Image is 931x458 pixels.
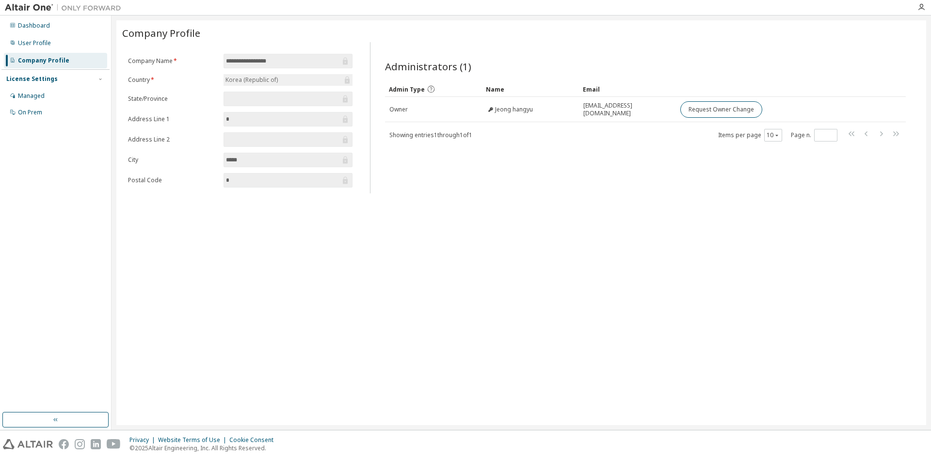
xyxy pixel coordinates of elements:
[129,436,158,444] div: Privacy
[18,39,51,47] div: User Profile
[583,81,672,97] div: Email
[59,439,69,449] img: facebook.svg
[6,75,58,83] div: License Settings
[224,74,353,86] div: Korea (Republic of)
[5,3,126,13] img: Altair One
[128,57,218,65] label: Company Name
[229,436,279,444] div: Cookie Consent
[128,95,218,103] label: State/Province
[128,136,218,143] label: Address Line 2
[718,129,782,142] span: Items per page
[18,109,42,116] div: On Prem
[791,129,837,142] span: Page n.
[122,26,200,40] span: Company Profile
[224,75,279,85] div: Korea (Republic of)
[158,436,229,444] div: Website Terms of Use
[389,85,425,94] span: Admin Type
[107,439,121,449] img: youtube.svg
[91,439,101,449] img: linkedin.svg
[486,81,575,97] div: Name
[129,444,279,452] p: © 2025 Altair Engineering, Inc. All Rights Reserved.
[385,60,471,73] span: Administrators (1)
[583,102,672,117] span: [EMAIL_ADDRESS][DOMAIN_NAME]
[767,131,780,139] button: 10
[128,156,218,164] label: City
[75,439,85,449] img: instagram.svg
[128,115,218,123] label: Address Line 1
[128,176,218,184] label: Postal Code
[18,22,50,30] div: Dashboard
[18,92,45,100] div: Managed
[128,76,218,84] label: Country
[3,439,53,449] img: altair_logo.svg
[389,106,408,113] span: Owner
[495,106,533,113] span: Jeong hangyu
[18,57,69,64] div: Company Profile
[680,101,762,118] button: Request Owner Change
[389,131,472,139] span: Showing entries 1 through 1 of 1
